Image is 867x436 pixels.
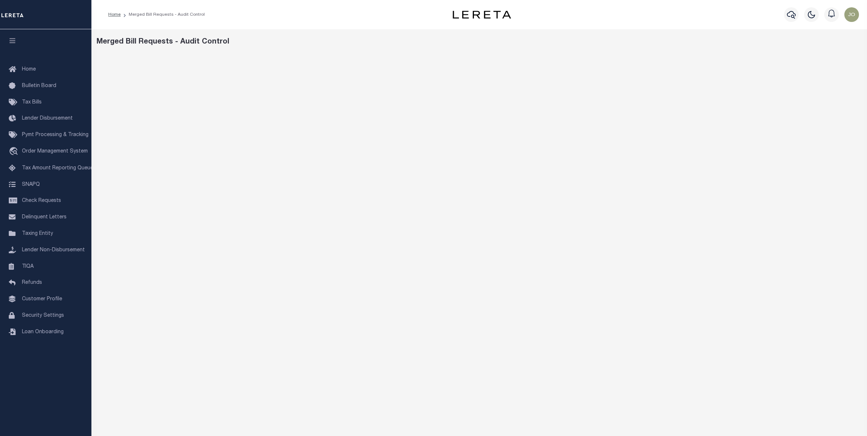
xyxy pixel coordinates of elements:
[22,330,64,335] span: Loan Onboarding
[22,149,88,154] span: Order Management System
[22,313,64,318] span: Security Settings
[22,231,53,236] span: Taxing Entity
[22,100,42,105] span: Tax Bills
[121,11,205,18] li: Merged Bill Requests - Audit Control
[22,166,93,171] span: Tax Amount Reporting Queue
[108,12,121,17] a: Home
[97,37,862,48] div: Merged Bill Requests - Audit Control
[844,7,859,22] img: svg+xml;base64,PHN2ZyB4bWxucz0iaHR0cDovL3d3dy53My5vcmcvMjAwMC9zdmciIHBvaW50ZXItZXZlbnRzPSJub25lIi...
[22,280,42,285] span: Refunds
[22,264,34,269] span: TIQA
[22,248,85,253] span: Lender Non-Disbursement
[22,297,62,302] span: Customer Profile
[22,67,36,72] span: Home
[22,215,67,220] span: Delinquent Letters
[22,83,56,89] span: Bulletin Board
[9,147,20,157] i: travel_explore
[22,116,73,121] span: Lender Disbursement
[22,182,40,187] span: SNAPQ
[22,198,61,203] span: Check Requests
[22,132,88,138] span: Pymt Processing & Tracking
[453,11,511,19] img: logo-dark.svg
